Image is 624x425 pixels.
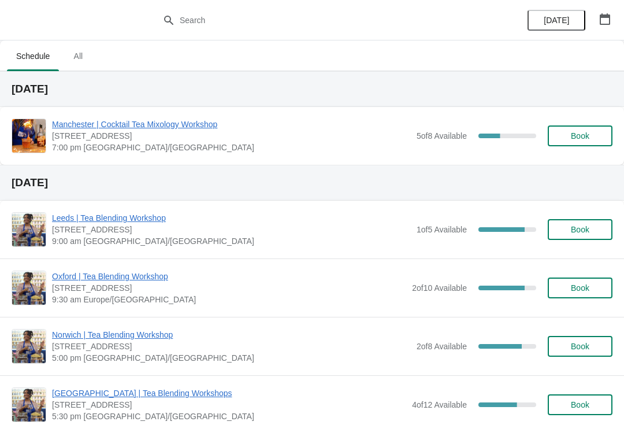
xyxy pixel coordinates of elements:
[52,341,411,352] span: [STREET_ADDRESS]
[412,283,467,293] span: 2 of 10 Available
[52,142,411,153] span: 7:00 pm [GEOGRAPHIC_DATA]/[GEOGRAPHIC_DATA]
[52,352,411,364] span: 5:00 pm [GEOGRAPHIC_DATA]/[GEOGRAPHIC_DATA]
[548,336,612,357] button: Book
[571,283,589,293] span: Book
[12,330,46,363] img: Norwich | Tea Blending Workshop | 9 Back Of The Inns, Norwich NR2 1PT, UK | 5:00 pm Europe/London
[548,219,612,240] button: Book
[571,342,589,351] span: Book
[52,212,411,224] span: Leeds | Tea Blending Workshop
[12,177,612,189] h2: [DATE]
[12,388,46,422] img: Glasgow | Tea Blending Workshops | 215 Byres Road, Glasgow G12 8UD, UK | 5:30 pm Europe/London
[548,278,612,298] button: Book
[64,46,92,66] span: All
[528,10,585,31] button: [DATE]
[52,329,411,341] span: Norwich | Tea Blending Workshop
[12,213,46,246] img: Leeds | Tea Blending Workshop | Unit 42, Queen Victoria St, Victoria Quarter, Leeds, LS1 6BE | 9:...
[52,271,406,282] span: Oxford | Tea Blending Workshop
[52,387,406,399] span: [GEOGRAPHIC_DATA] | Tea Blending Workshops
[417,342,467,351] span: 2 of 8 Available
[7,46,59,66] span: Schedule
[52,411,406,422] span: 5:30 pm [GEOGRAPHIC_DATA]/[GEOGRAPHIC_DATA]
[179,10,468,31] input: Search
[12,271,46,305] img: Oxford | Tea Blending Workshop | 23 High Street, Oxford, OX1 4AH | 9:30 am Europe/London
[52,130,411,142] span: [STREET_ADDRESS]
[571,400,589,409] span: Book
[417,225,467,234] span: 1 of 5 Available
[571,131,589,141] span: Book
[12,119,46,153] img: Manchester | Cocktail Tea Mixology Workshop | 57 Church Street, Manchester M4 1PD, UK | 7:00 pm E...
[52,119,411,130] span: Manchester | Cocktail Tea Mixology Workshop
[417,131,467,141] span: 5 of 8 Available
[52,235,411,247] span: 9:00 am [GEOGRAPHIC_DATA]/[GEOGRAPHIC_DATA]
[571,225,589,234] span: Book
[12,83,612,95] h2: [DATE]
[548,394,612,415] button: Book
[52,294,406,305] span: 9:30 am Europe/[GEOGRAPHIC_DATA]
[544,16,569,25] span: [DATE]
[52,224,411,235] span: [STREET_ADDRESS]
[412,400,467,409] span: 4 of 12 Available
[548,125,612,146] button: Book
[52,399,406,411] span: [STREET_ADDRESS]
[52,282,406,294] span: [STREET_ADDRESS]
